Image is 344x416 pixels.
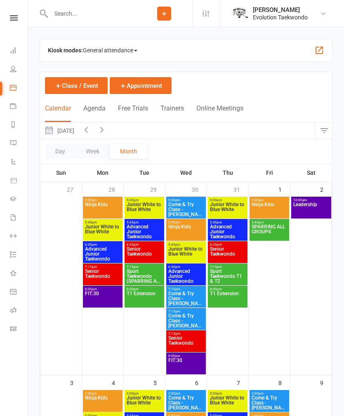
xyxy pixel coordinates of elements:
div: 27 [67,182,82,196]
span: Come & Try Class - [PERSON_NAME] [168,313,204,328]
a: Calendar [10,79,28,98]
span: General attendance [83,44,137,57]
th: Sun [40,164,82,181]
span: 5:00pm [126,198,163,202]
span: 6:30pm [85,243,121,247]
button: Free Trials [118,104,148,122]
span: Advanced Junior Taekwondo [85,247,121,261]
div: 31 [233,182,248,196]
span: 6:30pm [168,265,204,269]
span: 7:15pm [210,265,246,269]
a: General attendance kiosk mode [10,283,28,302]
div: 30 [192,182,207,196]
div: 1 [278,182,290,196]
div: 5 [153,376,165,389]
span: 5:45pm [168,243,204,247]
div: 4 [112,376,123,389]
span: 6:30pm [210,243,246,247]
button: Agenda [83,104,106,122]
span: 5:45pm [210,221,246,224]
span: Junior White to Blue White [168,247,204,261]
span: Come & Try Class - [PERSON_NAME] Chreti [251,395,287,410]
span: 5:45pm [251,221,287,224]
a: Class kiosk mode [10,320,28,339]
span: Advanced Junior Taekwondo [126,224,163,239]
span: Senior Taekwondo [210,247,246,261]
span: 6:30pm [126,243,163,247]
span: 5:00pm [210,392,246,395]
th: Mon [82,164,124,181]
span: Sport Taekwondo (SPARRING ALL GROUPS) [126,269,163,284]
span: Ninja Kids [85,202,121,217]
span: 8:00pm [126,287,163,291]
th: Wed [165,164,207,181]
span: 5:00pm [251,198,287,202]
img: thumb_image1604702925.png [232,5,249,22]
a: People [10,61,28,79]
button: Appointment [110,77,172,94]
span: 5:00pm [126,392,163,395]
span: Come & Try Class - [PERSON_NAME] [168,395,204,410]
span: 5:00pm [210,198,246,202]
button: Week [75,144,110,159]
span: FIT:30 [85,291,121,306]
span: Ninja Kids [168,224,204,239]
button: [DATE] [40,122,78,139]
a: Payments [10,98,28,116]
div: 7 [237,376,248,389]
a: Reports [10,116,28,135]
div: 2 [320,182,332,196]
span: 5:00pm [168,392,204,395]
span: 8:00pm [85,287,121,291]
span: Senior Taekwondo [85,269,121,284]
button: Day [45,144,75,159]
span: Sport Taekwondo T1 & T2 [210,269,246,284]
span: 7:15pm [168,287,204,291]
button: Trainers [160,104,184,122]
span: SPARRING ALL GROUPS [251,224,287,239]
span: 5:00pm [85,198,121,202]
a: Roll call kiosk mode [10,302,28,320]
a: What's New [10,265,28,283]
span: Junior White to Blue White [126,202,163,217]
span: 5:00pm [85,392,121,395]
th: Tue [124,164,165,181]
span: 7:15pm [126,265,163,269]
button: Calendar [45,104,71,122]
input: Search... [48,8,136,19]
span: Junior White to Blue White [210,202,246,217]
span: 5:45pm [85,221,121,224]
span: 8:00pm [210,287,246,291]
th: Fri [249,164,290,181]
span: Junior White to Blue White [85,224,121,239]
div: 8 [278,376,290,389]
div: Evolution Taekwondo [253,14,308,21]
div: 9 [320,376,332,389]
th: Thu [207,164,249,181]
span: 10:00am [293,198,330,202]
a: Product Sales [10,172,28,190]
button: Month [110,144,147,159]
span: 7:15pm [85,265,121,269]
span: Advanced Junior Taekwondo [210,224,246,239]
span: Advanced Junior Taekwondo [168,269,204,284]
span: Ninja Kids [251,202,287,217]
span: Junior White to Blue White [126,395,163,410]
span: 5:00pm [168,198,204,202]
th: Sat [290,164,332,181]
div: 3 [70,376,82,389]
span: Junior White to Blue White [210,395,246,410]
span: 5:45pm [126,221,163,224]
span: T1 Extension [126,291,163,306]
span: Leadership [293,202,330,217]
span: Senior Taekwondo [126,247,163,261]
button: Online Meetings [196,104,243,122]
div: 6 [195,376,207,389]
span: 8:00pm [168,354,204,358]
button: Class / Event [45,77,108,94]
span: Come & Try Class - [PERSON_NAME] [168,202,204,217]
div: 28 [108,182,123,196]
span: FIT:30 [168,358,204,373]
span: 7:15pm [168,332,204,336]
a: Dashboard [10,42,28,61]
